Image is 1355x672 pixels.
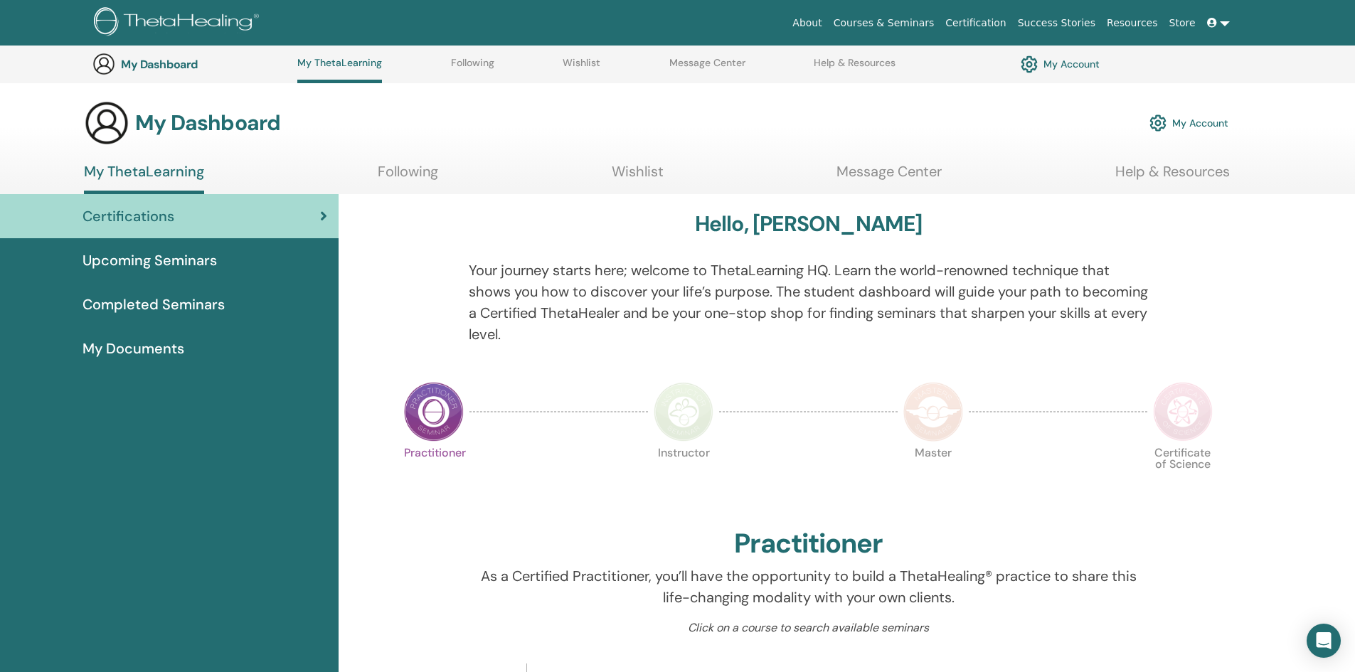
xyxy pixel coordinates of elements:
a: My ThetaLearning [297,57,382,83]
a: Following [378,163,438,191]
a: Store [1164,10,1201,36]
p: As a Certified Practitioner, you’ll have the opportunity to build a ThetaHealing® practice to sha... [469,565,1148,608]
span: Completed Seminars [83,294,225,315]
h2: Practitioner [734,528,883,560]
a: Help & Resources [1115,163,1230,191]
img: Practitioner [404,382,464,442]
h3: Hello, [PERSON_NAME] [695,211,923,237]
p: Master [903,447,963,507]
h3: My Dashboard [121,58,263,71]
p: Instructor [654,447,713,507]
img: Instructor [654,382,713,442]
a: About [787,10,827,36]
p: Click on a course to search available seminars [469,619,1148,636]
a: Success Stories [1012,10,1101,36]
a: My Account [1149,107,1228,139]
a: Courses & Seminars [828,10,940,36]
img: logo.png [94,7,264,39]
img: generic-user-icon.jpg [92,53,115,75]
span: My Documents [83,338,184,359]
span: Certifications [83,206,174,227]
a: Following [451,57,494,80]
a: Message Center [669,57,745,80]
p: Your journey starts here; welcome to ThetaLearning HQ. Learn the world-renowned technique that sh... [469,260,1148,345]
a: Wishlist [612,163,664,191]
h3: My Dashboard [135,110,280,136]
img: generic-user-icon.jpg [84,100,129,146]
div: Open Intercom Messenger [1307,624,1341,658]
img: Certificate of Science [1153,382,1213,442]
img: Master [903,382,963,442]
a: Certification [940,10,1011,36]
a: Resources [1101,10,1164,36]
a: My Account [1021,52,1100,76]
img: cog.svg [1021,52,1038,76]
span: Upcoming Seminars [83,250,217,271]
img: cog.svg [1149,111,1167,135]
a: Message Center [836,163,942,191]
a: Wishlist [563,57,600,80]
p: Certificate of Science [1153,447,1213,507]
a: My ThetaLearning [84,163,204,194]
p: Practitioner [404,447,464,507]
a: Help & Resources [814,57,896,80]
